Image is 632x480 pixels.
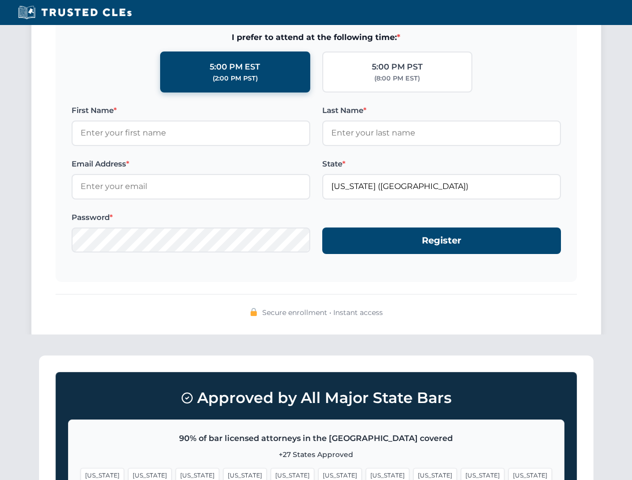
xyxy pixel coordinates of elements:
[15,5,135,20] img: Trusted CLEs
[262,307,383,318] span: Secure enrollment • Instant access
[213,73,258,83] div: (2:00 PM PST)
[72,104,310,116] label: First Name
[322,158,561,170] label: State
[250,308,258,316] img: 🔒
[210,60,260,73] div: 5:00 PM EST
[81,432,552,445] p: 90% of bar licensed attorneys in the [GEOGRAPHIC_DATA] covered
[322,174,561,199] input: Florida (FL)
[81,449,552,460] p: +27 States Approved
[372,60,423,73] div: 5:00 PM PST
[72,120,310,145] input: Enter your first name
[322,104,561,116] label: Last Name
[68,384,564,411] h3: Approved by All Major State Bars
[72,31,561,44] span: I prefer to attend at the following time:
[322,120,561,145] input: Enter your last name
[72,211,310,223] label: Password
[374,73,420,83] div: (8:00 PM EST)
[72,174,310,199] input: Enter your email
[72,158,310,170] label: Email Address
[322,227,561,254] button: Register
